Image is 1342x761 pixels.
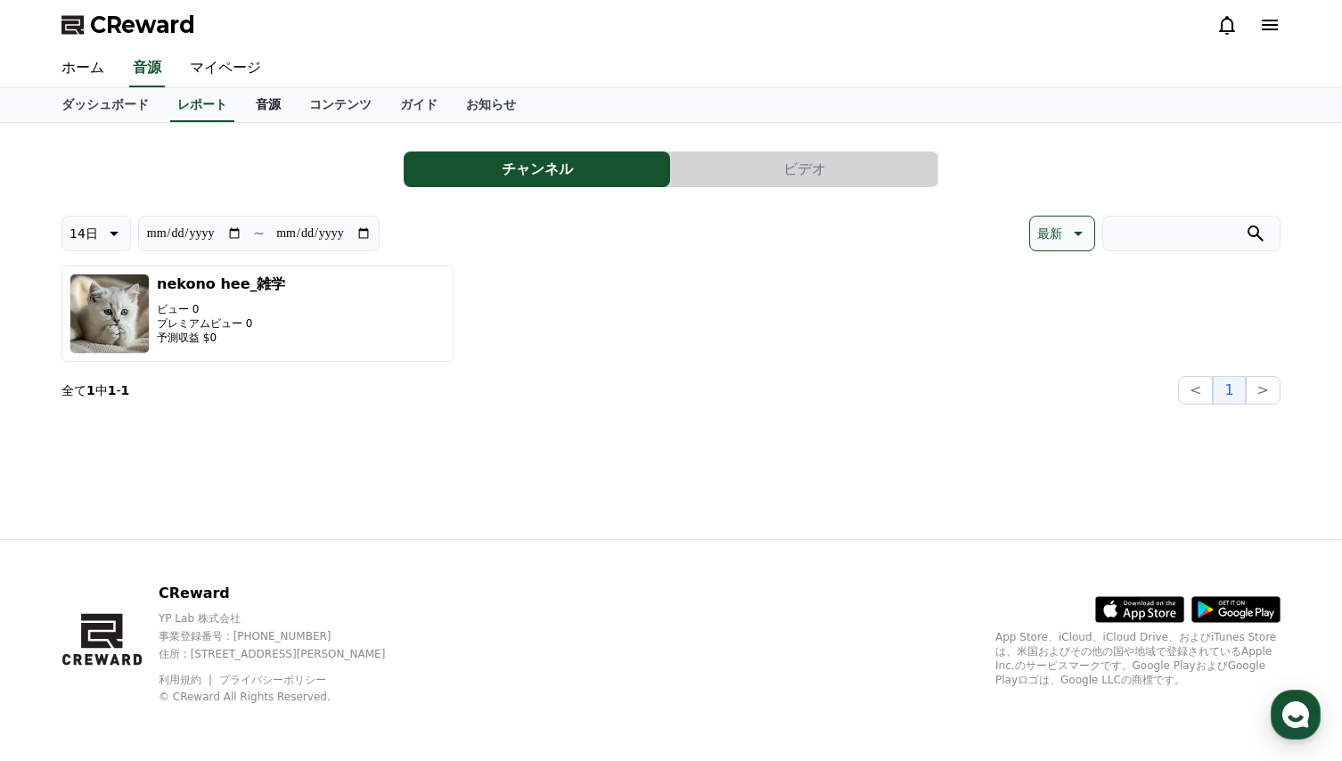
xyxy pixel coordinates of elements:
button: > [1246,376,1281,405]
a: プライバシーポリシー [219,674,326,686]
a: ビデオ [671,151,938,187]
p: YP Lab 株式会社 [159,611,416,626]
span: CReward [90,11,195,39]
button: 最新 [1029,216,1095,251]
a: コンテンツ [295,88,386,122]
strong: 1 [121,383,130,397]
img: nekono hee_雑学 [70,274,150,354]
span: Messages [148,593,200,607]
a: お知らせ [452,88,530,122]
p: プレミアムビュー 0 [157,316,286,331]
a: レポート [170,88,234,122]
button: 14日 [61,216,131,251]
p: 事業登録番号 : [PHONE_NUMBER] [159,629,416,643]
a: ガイド [386,88,452,122]
p: © CReward All Rights Reserved. [159,690,416,704]
p: ~ [253,223,265,244]
strong: 1 [86,383,95,397]
a: 音源 [241,88,295,122]
button: < [1178,376,1213,405]
p: 14日 [70,221,98,246]
a: マイページ [176,50,275,87]
a: CReward [61,11,195,39]
a: Messages [118,565,230,610]
a: ホーム [47,50,119,87]
strong: 1 [108,383,117,397]
button: ビデオ [671,151,937,187]
p: CReward [159,583,416,604]
p: ビュー 0 [157,302,286,316]
h3: nekono hee_雑学 [157,274,286,295]
p: App Store、iCloud、iCloud Drive、およびiTunes Storeは、米国およびその他の国や地域で登録されているApple Inc.のサービスマークです。Google P... [995,630,1281,687]
a: 音源 [129,50,165,87]
a: 利用規約 [159,674,215,686]
span: Settings [264,592,307,606]
a: ダッシュボード [47,88,163,122]
p: 予測収益 $0 [157,331,286,345]
a: チャンネル [404,151,671,187]
button: チャンネル [404,151,670,187]
p: 全て 中 - [61,381,129,399]
button: 1 [1213,376,1245,405]
a: Settings [230,565,342,610]
p: 最新 [1037,221,1062,246]
span: Home [45,592,77,606]
button: nekono hee_雑学 ビュー 0 プレミアムビュー 0 予測収益 $0 [61,266,454,362]
p: 住所 : [STREET_ADDRESS][PERSON_NAME] [159,647,416,661]
a: Home [5,565,118,610]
